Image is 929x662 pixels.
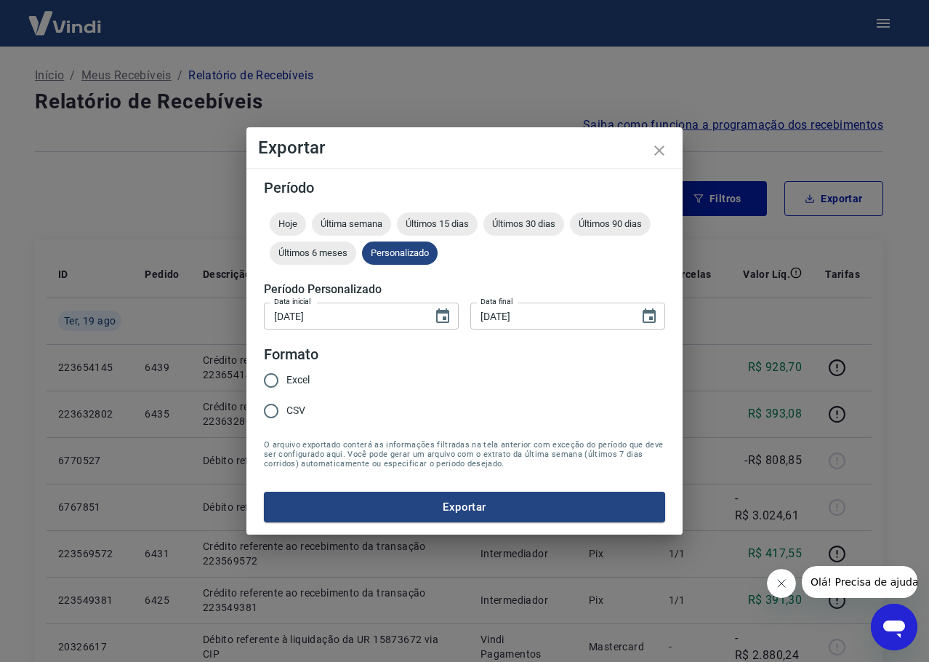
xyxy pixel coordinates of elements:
h5: Período [264,180,665,195]
span: Hoje [270,218,306,229]
h4: Exportar [258,139,671,156]
div: Última semana [312,212,391,236]
legend: Formato [264,344,318,365]
iframe: Botão para abrir a janela de mensagens [871,604,917,650]
button: close [642,133,677,168]
div: Personalizado [362,242,438,265]
div: Últimos 90 dias [570,212,651,236]
input: DD/MM/YYYY [264,303,422,330]
button: Choose date, selected date is 19 de ago de 2025 [428,302,457,331]
div: Últimos 6 meses [270,242,356,265]
span: Excel [286,372,310,388]
span: Últimos 30 dias [483,218,564,229]
span: Olá! Precisa de ajuda? [9,10,122,22]
input: DD/MM/YYYY [470,303,629,330]
div: Últimos 30 dias [483,212,564,236]
button: Choose date, selected date is 19 de ago de 2025 [635,302,664,331]
span: Últimos 6 meses [270,247,356,258]
button: Exportar [264,492,665,522]
span: Últimos 90 dias [570,218,651,229]
span: Últimos 15 dias [397,218,478,229]
iframe: Mensagem da empresa [802,566,917,598]
div: Hoje [270,212,306,236]
div: Últimos 15 dias [397,212,478,236]
h5: Período Personalizado [264,282,665,297]
span: Última semana [312,218,391,229]
span: O arquivo exportado conterá as informações filtradas na tela anterior com exceção do período que ... [264,440,665,468]
label: Data final [480,296,513,307]
label: Data inicial [274,296,311,307]
span: CSV [286,403,305,418]
span: Personalizado [362,247,438,258]
iframe: Fechar mensagem [767,569,796,598]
